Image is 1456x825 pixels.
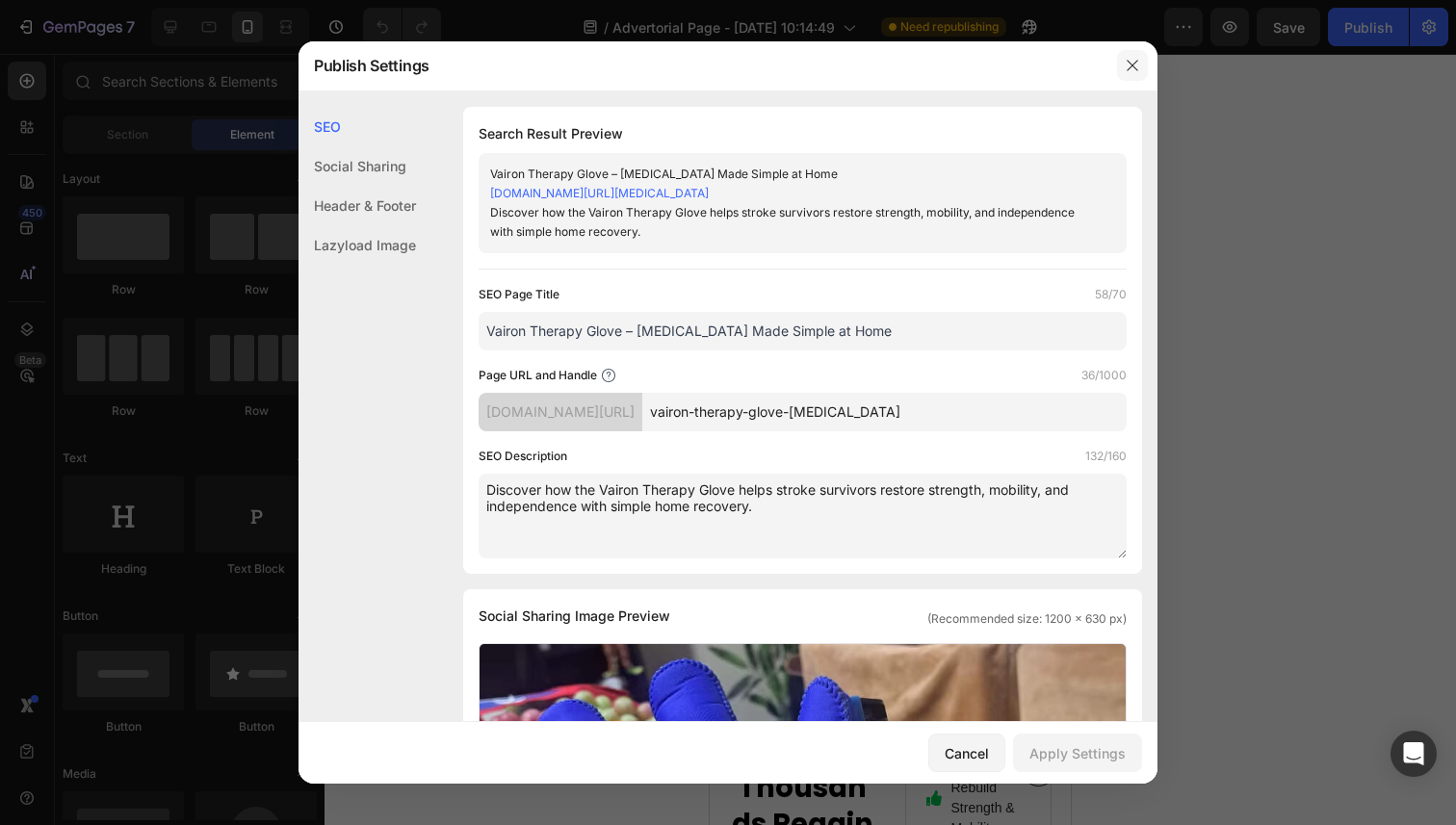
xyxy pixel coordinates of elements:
label: 132/160 [1085,447,1127,466]
div: Social Sharing [299,146,416,186]
strong: Health & Lifestyle Team [97,230,162,302]
div: [DOMAIN_NAME][URL] [479,393,642,431]
div: Discover how the Vairon Therapy Glove helps stroke survivors restore strength, mobility, and inde... [490,203,1083,242]
label: SEO Description [479,447,567,466]
div: Open Intercom Messenger [1391,731,1437,777]
div: Lazyload Image [299,225,416,265]
p: Mirror Glove Technology [242,650,319,690]
p: ⚠️ [41,75,320,180]
button: Cancel [928,734,1005,772]
img: gempages_581573544958231048-398a5245-3377-4336-b9ce-c0cf7400ed99.png [217,519,322,612]
label: 58/70 [1095,285,1127,304]
span: (Recommended size: 1200 x 630 px) [927,610,1127,628]
div: Publish Settings [299,40,1107,90]
button: Apply Settings [1013,734,1142,772]
p: by [94,231,165,301]
h1: Search Result Preview [479,122,1127,145]
div: Apply Settings [1029,743,1126,763]
label: Page URL and Handle [479,366,597,385]
div: SEO [299,107,416,146]
div: Vairon Therapy Glove – [MEDICAL_DATA] Made Simple at Home [490,165,1083,184]
h2: Take Your Recovery Anywhere, Anytime! [217,250,322,484]
a: [DOMAIN_NAME][URL][MEDICAL_DATA] [490,186,709,200]
div: Header & Footer [299,186,416,225]
input: Handle [642,393,1127,431]
div: Cancel [945,743,989,763]
label: 36/1000 [1081,366,1127,385]
label: SEO Page Title [479,285,559,304]
span: iPhone 13 Mini ( 375 px) [96,10,226,29]
input: Title [479,312,1127,350]
i: UPDATE: Due to overwhelming demand, the Vairon™ Therapy Glove is now back in stock after weeks of... [41,74,320,181]
span: Social Sharing Image Preview [479,605,670,628]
